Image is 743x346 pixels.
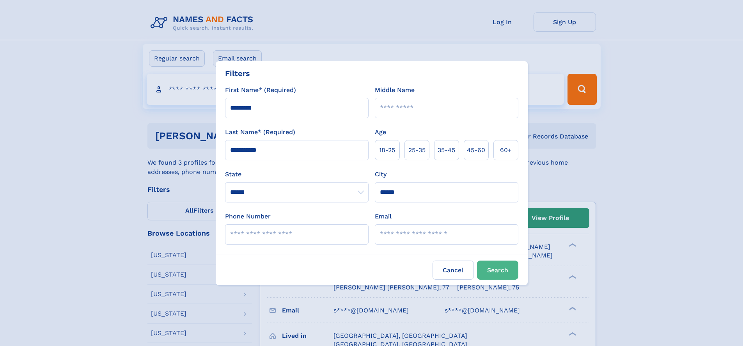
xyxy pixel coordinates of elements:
span: 35‑45 [438,145,455,155]
span: 18‑25 [379,145,395,155]
label: City [375,170,387,179]
label: Cancel [433,261,474,280]
label: Last Name* (Required) [225,128,295,137]
label: Email [375,212,392,221]
label: Age [375,128,386,137]
button: Search [477,261,518,280]
span: 60+ [500,145,512,155]
div: Filters [225,67,250,79]
label: Phone Number [225,212,271,221]
span: 45‑60 [467,145,485,155]
label: First Name* (Required) [225,85,296,95]
label: State [225,170,369,179]
label: Middle Name [375,85,415,95]
span: 25‑35 [408,145,426,155]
